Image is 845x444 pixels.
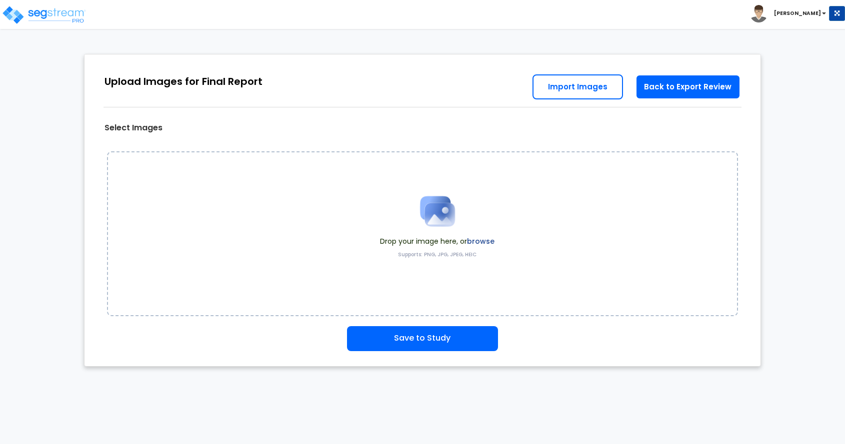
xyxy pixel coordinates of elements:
[750,5,767,22] img: avatar.png
[635,74,740,99] a: Back to Export Review
[532,74,623,99] a: Import Images
[1,5,86,25] img: logo_pro_r.png
[774,9,821,17] b: [PERSON_NAME]
[398,251,476,258] label: Supports: PNG, JPG, JPEG, HEIC
[104,74,262,89] div: Upload Images for Final Report
[412,186,462,236] img: Upload Icon
[380,236,494,246] span: Drop your image here, or
[104,122,162,134] label: Select Images
[467,236,494,246] label: browse
[347,326,498,351] button: Save to Study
